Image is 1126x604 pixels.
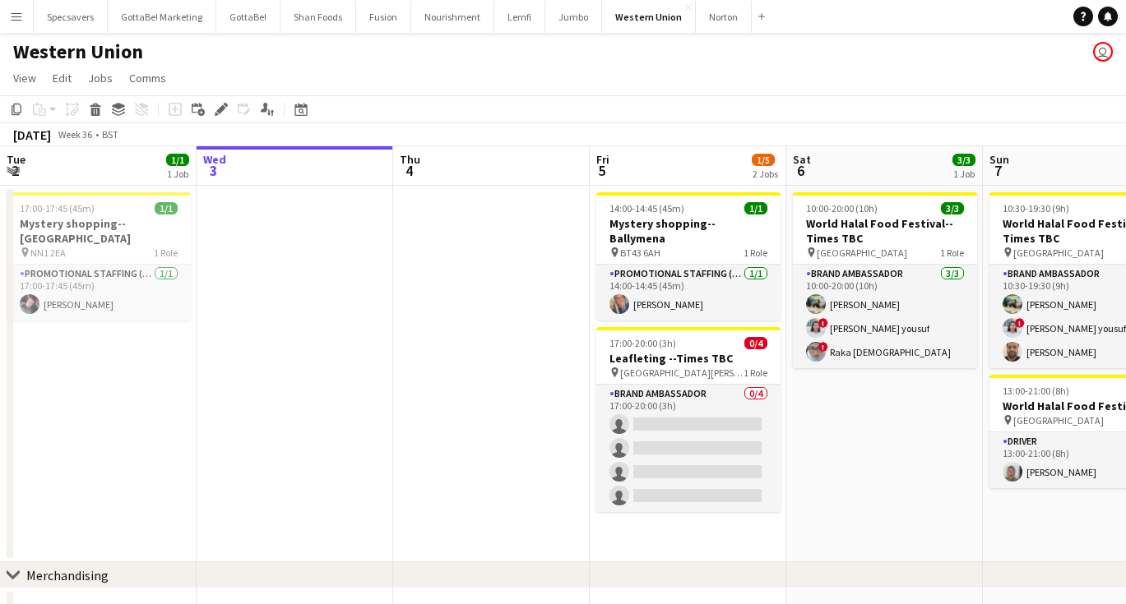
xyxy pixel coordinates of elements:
span: 1 Role [940,247,964,259]
span: 1 Role [744,367,767,379]
app-card-role: Brand Ambassador3/310:00-20:00 (10h)[PERSON_NAME]![PERSON_NAME] yousuf!Raka [DEMOGRAPHIC_DATA] [793,265,977,368]
span: Thu [400,152,420,167]
span: 17:00-20:00 (3h) [609,337,676,349]
span: 17:00-17:45 (45m) [20,202,95,214]
span: 3/3 [941,202,964,214]
span: 6 [790,161,811,180]
button: Lemfi [494,1,545,33]
h1: Western Union [13,39,143,64]
span: [GEOGRAPHIC_DATA] [817,247,907,259]
h3: Mystery shopping--[GEOGRAPHIC_DATA] [7,216,191,246]
button: Western Union [602,1,696,33]
span: ! [818,342,828,352]
span: 7 [987,161,1009,180]
app-job-card: 10:00-20:00 (10h)3/3World Halal Food Festival--Times TBC [GEOGRAPHIC_DATA]1 RoleBrand Ambassador3... [793,192,977,368]
button: Fusion [356,1,411,33]
span: 1 Role [154,247,178,259]
app-card-role: Promotional Staffing (Mystery Shopper)1/114:00-14:45 (45m)[PERSON_NAME] [596,265,781,320]
h3: Mystery shopping--Ballymena [596,216,781,246]
span: [GEOGRAPHIC_DATA][PERSON_NAME] [620,367,744,379]
a: Edit [46,67,78,89]
app-job-card: 17:00-17:45 (45m)1/1Mystery shopping--[GEOGRAPHIC_DATA] NN1 2EA1 RolePromotional Staffing (Myster... [7,192,191,320]
span: Edit [53,71,72,85]
span: ! [818,318,828,328]
span: Wed [203,152,226,167]
span: Comms [129,71,166,85]
span: [GEOGRAPHIC_DATA] [1013,414,1104,426]
button: Norton [696,1,752,33]
span: 1 Role [744,247,767,259]
app-job-card: 14:00-14:45 (45m)1/1Mystery shopping--Ballymena BT43 6AH1 RolePromotional Staffing (Mystery Shopp... [596,192,781,320]
span: ! [1015,318,1025,328]
span: Tue [7,152,25,167]
button: Specsavers [34,1,108,33]
a: Comms [123,67,173,89]
app-job-card: 17:00-20:00 (3h)0/4Leafleting --Times TBC [GEOGRAPHIC_DATA][PERSON_NAME]1 RoleBrand Ambassador0/4... [596,327,781,512]
button: GottaBe! Marketing [108,1,216,33]
span: Sat [793,152,811,167]
span: View [13,71,36,85]
button: Nourishment [411,1,494,33]
span: 14:00-14:45 (45m) [609,202,684,214]
span: Sun [989,152,1009,167]
span: [GEOGRAPHIC_DATA] [1013,247,1104,259]
app-card-role: Brand Ambassador0/417:00-20:00 (3h) [596,385,781,512]
button: Jumbo [545,1,602,33]
span: BT43 6AH [620,247,660,259]
span: 10:30-19:30 (9h) [1003,202,1069,214]
span: 2 [4,161,25,180]
button: Shan Foods [280,1,356,33]
span: 5 [594,161,609,180]
span: 13:00-21:00 (8h) [1003,385,1069,397]
span: Jobs [88,71,113,85]
span: 1/1 [155,202,178,214]
a: View [7,67,43,89]
a: Jobs [81,67,119,89]
span: 4 [397,161,420,180]
span: 1/1 [744,202,767,214]
span: 0/4 [744,337,767,349]
div: 1 Job [953,168,975,180]
span: Week 36 [54,128,95,141]
span: 1/5 [752,154,775,166]
div: BST [102,128,118,141]
h3: World Halal Food Festival--Times TBC [793,216,977,246]
span: Fri [596,152,609,167]
button: GottaBe! [216,1,280,33]
div: 2 Jobs [753,168,778,180]
span: 1/1 [166,154,189,166]
span: 3/3 [952,154,975,166]
div: Merchandising [26,567,109,583]
app-card-role: Promotional Staffing (Mystery Shopper)1/117:00-17:45 (45m)[PERSON_NAME] [7,265,191,320]
div: [DATE] [13,127,51,143]
span: 3 [201,161,226,180]
app-user-avatar: Booking & Talent Team [1093,42,1113,62]
span: 10:00-20:00 (10h) [806,202,878,214]
h3: Leafleting --Times TBC [596,351,781,366]
span: NN1 2EA [30,247,66,259]
div: 1 Job [167,168,188,180]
